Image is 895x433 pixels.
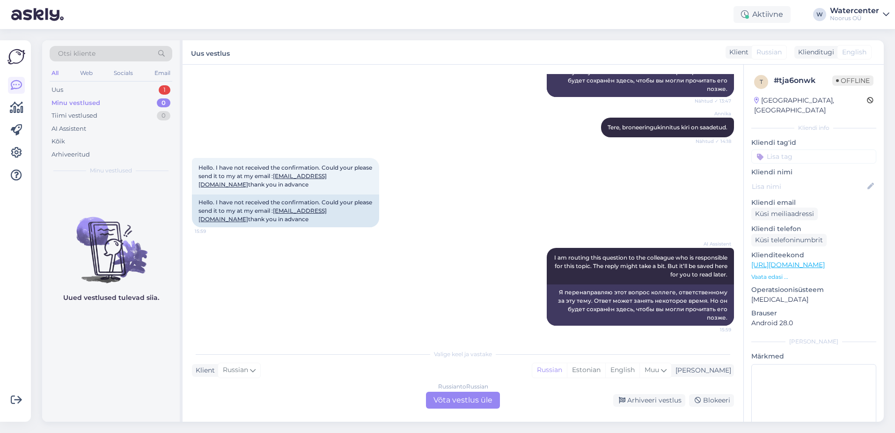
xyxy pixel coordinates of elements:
[42,200,180,284] img: No chats
[751,124,876,132] div: Kliendi info
[672,366,731,375] div: [PERSON_NAME]
[608,124,727,131] span: Tere, broneeringukinnitus kiri on saadetud.
[547,284,734,326] div: Я перенаправляю этот вопрос коллеге, ответственному за эту тему. Ответ может занять некоторое вре...
[112,67,135,79] div: Socials
[51,85,63,95] div: Uus
[696,138,731,145] span: Nähtud ✓ 14:18
[695,97,731,105] span: Nähtud ✓ 13:47
[751,167,876,177] p: Kliendi nimi
[751,208,818,220] div: Küsi meiliaadressi
[726,47,748,57] div: Klient
[734,6,791,23] div: Aktiivne
[426,392,500,409] div: Võta vestlus üle
[696,110,731,117] span: Annika
[63,293,159,303] p: Uued vestlused tulevad siia.
[751,250,876,260] p: Klienditeekond
[751,149,876,164] input: Lisa tag
[191,46,230,59] label: Uus vestlus
[438,382,488,391] div: Russian to Russian
[605,363,639,377] div: English
[153,67,172,79] div: Email
[751,198,876,208] p: Kliendi email
[696,326,731,333] span: 15:59
[751,308,876,318] p: Brauser
[830,15,879,22] div: Noorus OÜ
[547,56,734,97] div: Я перенаправляю этот вопрос коллеге, ответственному за эту тему. Ответ может занять некоторое вре...
[751,295,876,305] p: [MEDICAL_DATA]
[78,67,95,79] div: Web
[760,78,763,85] span: t
[159,85,170,95] div: 1
[90,166,132,175] span: Minu vestlused
[751,351,876,361] p: Märkmed
[51,98,100,108] div: Minu vestlused
[532,363,567,377] div: Russian
[751,224,876,234] p: Kliendi telefon
[751,138,876,148] p: Kliendi tag'id
[198,164,374,188] span: Hello. I have not received the confirmation. Could your please send it to my at my email : thank ...
[774,75,832,86] div: # tja6onwk
[554,254,729,278] span: I am routing this question to the colleague who is responsible for this topic. The reply might ta...
[830,7,879,15] div: Watercenter
[567,363,605,377] div: Estonian
[195,228,230,235] span: 15:59
[51,111,97,120] div: Tiimi vestlused
[689,394,734,407] div: Blokeeri
[192,350,734,358] div: Valige keel ja vastake
[842,47,866,57] span: English
[752,181,866,192] input: Lisa nimi
[192,366,215,375] div: Klient
[157,111,170,120] div: 0
[50,67,60,79] div: All
[830,7,889,22] a: WatercenterNoorus OÜ
[751,318,876,328] p: Android 28.0
[51,124,86,134] div: AI Assistent
[813,8,826,21] div: W
[751,261,825,269] a: [URL][DOMAIN_NAME]
[751,234,827,246] div: Küsi telefoninumbrit
[696,240,731,247] span: AI Assistent
[751,273,876,281] p: Vaata edasi ...
[645,366,659,374] span: Muu
[751,285,876,295] p: Operatsioonisüsteem
[157,98,170,108] div: 0
[58,49,95,59] span: Otsi kliente
[751,337,876,346] div: [PERSON_NAME]
[794,47,834,57] div: Klienditugi
[7,48,25,66] img: Askly Logo
[756,47,782,57] span: Russian
[223,365,248,375] span: Russian
[51,150,90,159] div: Arhiveeritud
[754,96,867,115] div: [GEOGRAPHIC_DATA], [GEOGRAPHIC_DATA]
[832,75,873,86] span: Offline
[192,194,379,227] div: Hello. I have not received the confirmation. Could your please send it to my at my email : thank ...
[613,394,685,407] div: Arhiveeri vestlus
[51,137,65,146] div: Kõik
